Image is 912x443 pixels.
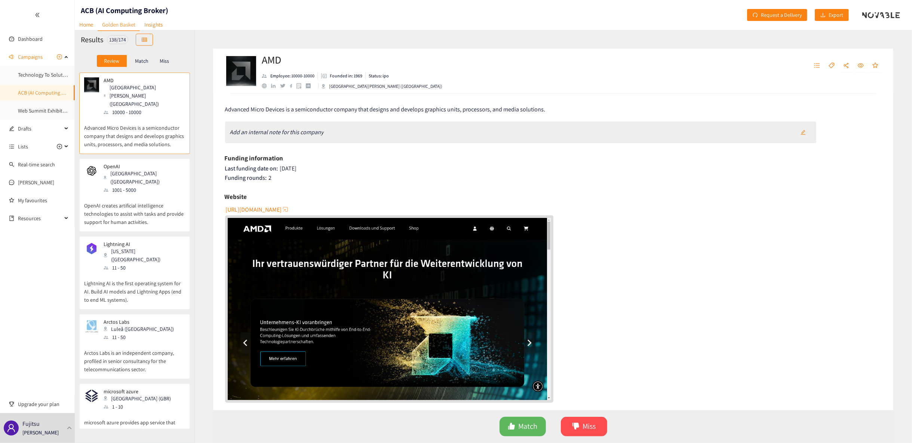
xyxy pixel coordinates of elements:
span: unordered-list [814,62,820,69]
span: star [872,62,878,69]
div: Luleå ([GEOGRAPHIC_DATA]) [104,325,178,333]
p: Review [104,58,119,64]
h6: Funding information [224,153,283,164]
a: Golden Basket [98,19,140,31]
p: Founded in: 1969 [330,73,362,79]
span: table [142,37,147,43]
span: sound [9,54,14,59]
p: Arctos Labs [104,319,174,325]
a: Dashboard [18,36,43,42]
span: dislike [572,422,580,431]
button: share-alt [839,60,853,72]
p: Match [135,58,148,64]
div: 138 / 174 [107,35,128,44]
h6: Website [224,191,247,202]
div: 11 - 50 [104,264,184,272]
span: edit [801,130,806,136]
a: website [228,218,551,400]
img: Snapshot of the company's website [84,388,99,403]
p: Employee: 10000-10000 [270,73,314,79]
span: tag [829,62,835,69]
p: AMD [104,77,180,83]
a: Web Summit Exhibitors [18,107,70,114]
a: website [262,83,271,88]
p: Lightning AI [104,241,180,247]
div: 10000 - 10000 [104,108,184,116]
h1: ACB (AI Computing Broker) [81,5,168,16]
p: microsoft azure provides app service that enables to build & host of web apps, mobile backends & ... [84,411,185,443]
img: Snapshot of the company's website [84,77,99,92]
p: Fujitsu [22,419,40,428]
button: [URL][DOMAIN_NAME] [225,203,289,215]
img: Snapshot of the company's website [84,319,99,334]
span: Resources [18,211,62,226]
span: book [9,216,14,221]
a: Insights [140,19,167,30]
button: redoRequest a Delivery [747,9,807,21]
p: OpenAI [104,163,180,169]
p: [PERSON_NAME] [22,428,59,437]
span: Last funding date on: [225,164,278,172]
li: Employees [262,73,318,79]
span: user [7,424,16,433]
div: [DATE] [225,165,882,172]
span: Match [518,421,537,432]
div: [US_STATE] ([GEOGRAPHIC_DATA]) [104,247,184,264]
button: unordered-list [810,60,824,72]
button: eye [854,60,868,72]
span: [URL][DOMAIN_NAME] [225,205,282,214]
div: 2 [225,174,882,182]
p: microsoft azure [104,388,171,394]
p: OpenAI creates artificial intelligence technologies to assist with tasks and provide support for ... [84,194,185,226]
a: My favourites [18,193,69,208]
p: Arctos Labs is an independent company, profiled in senior consultancy for the telecommunications ... [84,341,185,373]
div: 1001 - 5000 [104,186,184,194]
span: redo [753,12,758,18]
a: crunchbase [306,83,315,88]
button: tag [825,60,838,72]
img: Snapshot of the company's website [84,163,99,178]
span: plus-circle [57,144,62,149]
span: download [820,12,826,18]
a: Home [75,19,98,30]
span: like [508,422,515,431]
span: double-left [35,12,40,18]
img: Snapshot of the company's website [84,241,99,256]
h6: Activity index [224,410,263,421]
span: Advanced Micro Devices is a semiconductor company that designs and develops graphics units, proce... [225,105,546,113]
i: Add an internal note for this company [230,128,324,136]
li: Status [366,73,389,79]
span: edit [9,126,14,131]
a: Real-time search [18,161,55,168]
a: google maps [297,83,306,89]
span: Campaigns [18,49,43,64]
p: Lightning AI is the first operating system for AI. Build AI models and Lightning Apps (end to end... [84,272,185,304]
p: Miss [160,58,169,64]
a: linkedin [271,84,280,88]
iframe: Chat Widget [875,407,912,443]
li: Founded in year [318,73,366,79]
span: eye [858,62,864,69]
span: Upgrade your plan [18,397,69,412]
span: plus-circle [57,54,62,59]
p: Advanced Micro Devices is a semiconductor company that designs and develops graphics units, proce... [84,116,185,148]
img: Company Logo [226,56,256,86]
div: 1 - 10 [104,403,175,411]
div: [GEOGRAPHIC_DATA] ([GEOGRAPHIC_DATA]) [104,169,184,186]
button: likeMatch [500,417,546,436]
span: Drafts [18,121,62,136]
span: Request a Delivery [761,11,802,19]
span: Funding rounds: [225,174,267,182]
button: star [869,60,882,72]
h2: AMD [262,52,442,67]
span: Lists [18,139,28,154]
a: facebook [290,84,297,88]
span: share-alt [843,62,849,69]
span: Miss [583,421,596,432]
button: edit [795,126,811,138]
a: ACB (AI Computing Broker) [18,89,78,96]
button: table [136,34,153,46]
a: Technology To Solution-Delivery-Partner Companies [18,71,133,78]
div: 11 - 50 [104,333,178,341]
